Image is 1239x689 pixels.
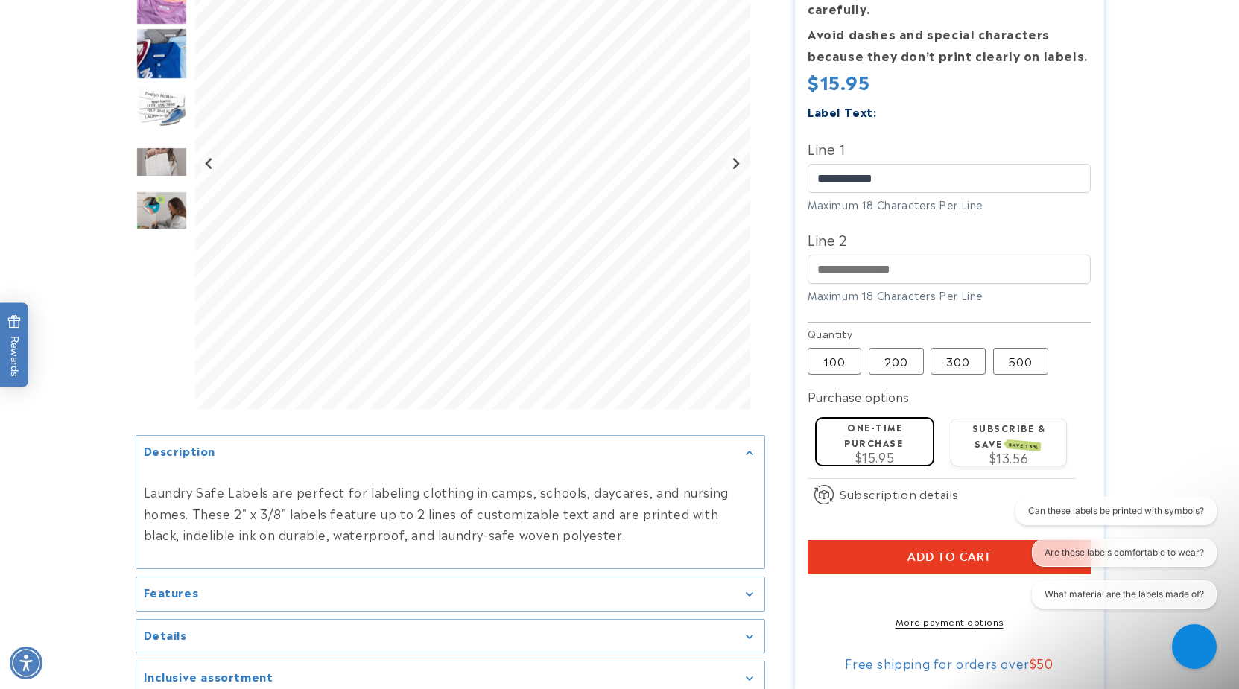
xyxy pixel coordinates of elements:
div: Maximum 18 Characters Per Line [808,197,1091,212]
iframe: Gorgias live chat conversation starters [995,497,1224,622]
div: Free shipping for orders over [808,655,1091,670]
button: Next slide [725,154,745,174]
summary: Description [136,436,764,470]
span: Rewards [7,314,22,376]
summary: Features [136,577,764,611]
span: SAVE 15% [1007,439,1042,451]
strong: Avoid dashes and special characters because they don’t print clearly on labels. [808,25,1088,64]
label: 300 [931,348,986,375]
h2: Inclusive assortment [144,669,273,684]
label: Purchase options [808,387,909,405]
div: Maximum 18 Characters Per Line [808,288,1091,303]
button: Go to last slide [200,154,220,174]
div: Go to slide 6 [136,191,188,243]
label: 200 [869,348,924,375]
iframe: Sign Up via Text for Offers [12,570,188,615]
span: $ [1030,654,1037,672]
img: null [136,147,188,177]
div: Go to slide 4 [136,82,188,134]
p: Laundry Safe Labels are perfect for labeling clothing in camps, schools, daycares, and nursing ho... [144,481,757,545]
img: Iron on name labels ironed to shirt collar [136,28,188,80]
span: $13.56 [989,448,1029,466]
label: Subscribe & save [972,421,1046,450]
legend: Quantity [808,326,854,341]
iframe: Gorgias live chat messenger [1164,619,1224,674]
div: Go to slide 3 [136,28,188,80]
img: Iron-On Labels - Label Land [136,191,188,243]
button: Add to cart [808,540,1091,574]
h2: Description [144,444,216,459]
span: Add to cart [907,550,992,564]
img: Iron-on name labels with an iron [136,82,188,134]
span: 50 [1036,654,1053,672]
label: Line 1 [808,136,1091,160]
label: 500 [993,348,1048,375]
a: More payment options [808,615,1091,628]
label: One-time purchase [844,420,903,449]
h2: Details [144,627,187,642]
div: Accessibility Menu [10,647,42,679]
span: $15.95 [808,68,870,95]
span: Subscription details [840,485,959,503]
label: Label Text: [808,103,877,120]
label: Line 2 [808,227,1091,251]
div: Go to slide 5 [136,136,188,188]
summary: Details [136,620,764,653]
span: $15.95 [855,448,895,466]
label: 100 [808,348,861,375]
